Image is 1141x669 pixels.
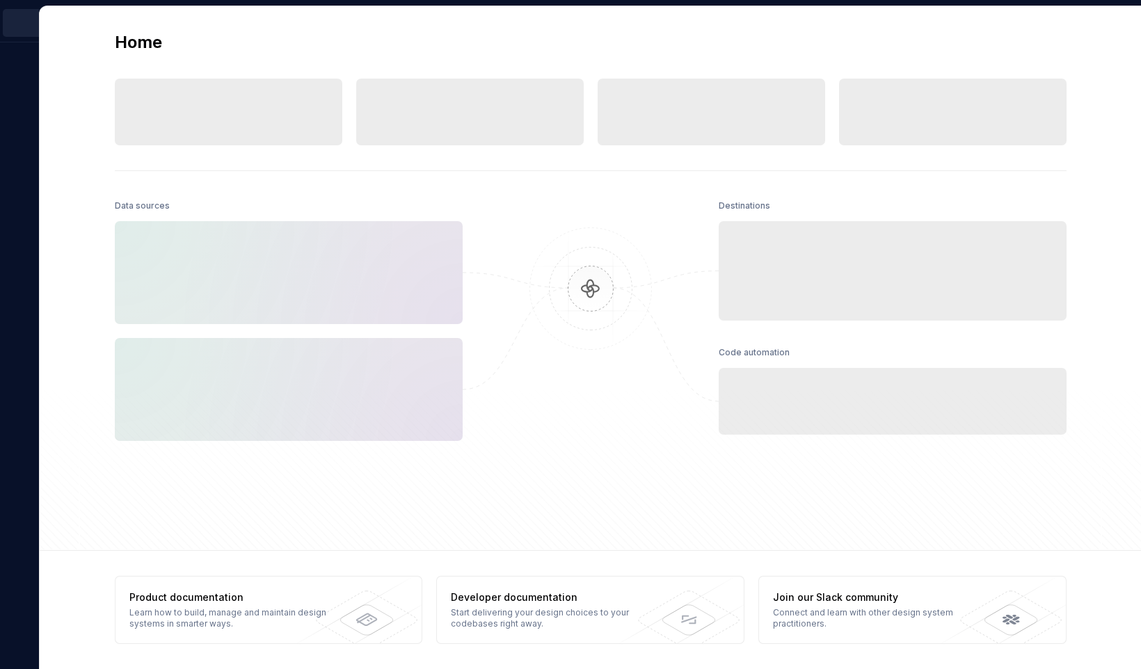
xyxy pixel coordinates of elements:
[115,31,162,54] h2: Home
[129,590,332,604] div: Product documentation
[115,576,423,644] a: Product documentationLearn how to build, manage and maintain design systems in smarter ways.
[773,590,975,604] div: Join our Slack community
[758,576,1067,644] a: Join our Slack communityConnect and learn with other design system practitioners.
[451,607,653,629] div: Start delivering your design choices to your codebases right away.
[773,607,975,629] div: Connect and learn with other design system practitioners.
[115,196,170,216] div: Data sources
[719,196,770,216] div: Destinations
[436,576,744,644] a: Developer documentationStart delivering your design choices to your codebases right away.
[129,607,332,629] div: Learn how to build, manage and maintain design systems in smarter ways.
[719,343,790,362] div: Code automation
[451,590,653,604] div: Developer documentation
